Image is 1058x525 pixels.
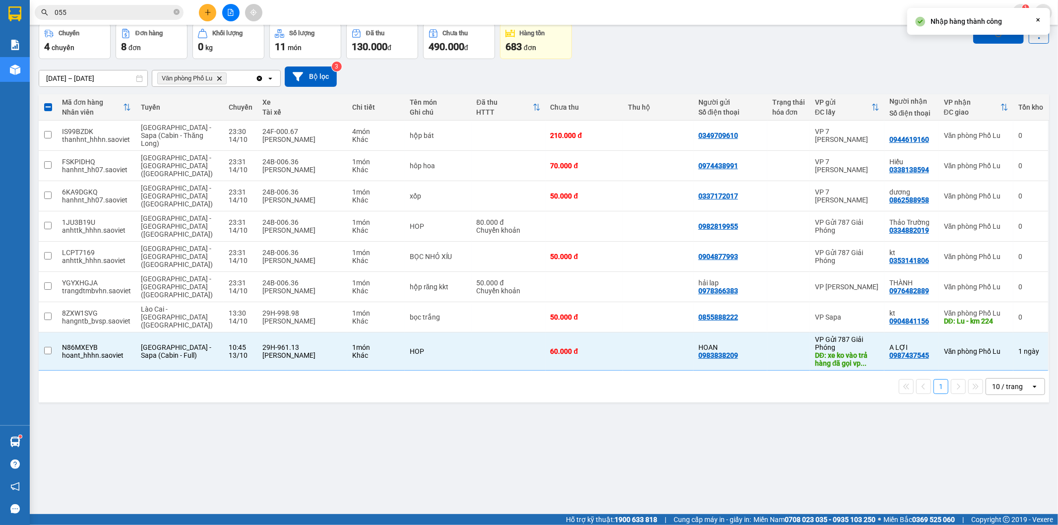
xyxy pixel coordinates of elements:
[262,98,342,106] div: Xe
[352,317,400,325] div: Khác
[62,166,131,174] div: hanhnt_hh07.saoviet
[262,196,342,204] div: [PERSON_NAME]
[10,459,20,469] span: question-circle
[352,309,400,317] div: 1 món
[423,23,495,59] button: Chưa thu490.000đ
[198,41,203,53] span: 0
[551,347,618,355] div: 60.000 đ
[262,279,342,287] div: 24B-006.36
[944,283,1008,291] div: Văn phòng Phố Lu
[551,103,618,111] div: Chưa thu
[62,135,131,143] div: thanhnt_hhhn.saoviet
[62,309,131,317] div: 8ZXW1SVG
[62,317,131,325] div: hangntb_bvsp.saoviet
[229,287,252,295] div: 14/10
[698,222,738,230] div: 0982819955
[698,313,738,321] div: 0855888222
[1024,4,1027,11] span: 1
[229,351,252,359] div: 13/10
[157,72,227,84] span: Văn phòng Phố Lu, close by backspace
[229,135,252,143] div: 14/10
[464,44,468,52] span: đ
[410,253,467,261] div: BỌC NHỎ XÍU
[1018,253,1043,261] div: 0
[222,4,240,21] button: file-add
[352,257,400,264] div: Khác
[62,128,131,135] div: IS99BZDK
[62,188,131,196] div: 6KA9DGKQ
[10,504,20,514] span: message
[1018,162,1043,170] div: 0
[141,214,213,238] span: [GEOGRAPHIC_DATA] - [GEOGRAPHIC_DATA] ([GEOGRAPHIC_DATA])
[352,196,400,204] div: Khác
[352,103,400,111] div: Chi tiết
[1018,347,1043,355] div: 1
[944,317,1008,325] div: DĐ: Lu - km 224
[116,23,187,59] button: Đơn hàng8đơn
[889,287,929,295] div: 0976482889
[229,218,252,226] div: 23:31
[944,98,1000,106] div: VP nhận
[174,8,180,17] span: close-circle
[141,184,213,208] span: [GEOGRAPHIC_DATA] - [GEOGRAPHIC_DATA] ([GEOGRAPHIC_DATA])
[551,162,618,170] div: 70.000 đ
[674,514,751,525] span: Cung cấp máy in - giấy in:
[410,98,467,106] div: Tên món
[1031,383,1039,391] svg: open
[944,162,1008,170] div: Văn phòng Phố Lu
[262,343,342,351] div: 29H-961.13
[698,351,738,359] div: 0983838209
[262,351,342,359] div: [PERSON_NAME]
[250,9,257,16] span: aim
[135,30,163,37] div: Đơn hàng
[352,41,387,53] span: 130.000
[889,196,929,204] div: 0862588958
[262,135,342,143] div: [PERSON_NAME]
[477,98,533,106] div: Đã thu
[262,128,342,135] div: 24F-000.67
[229,196,252,204] div: 14/10
[352,226,400,234] div: Khác
[62,196,131,204] div: hanhnt_hh07.saoviet
[944,309,1008,317] div: Văn phòng Phố Lu
[62,351,131,359] div: hoant_hhhn.saoviet
[931,16,1002,27] div: Nhập hàng thành công
[815,158,879,174] div: VP 7 [PERSON_NAME]
[615,516,657,524] strong: 1900 633 818
[192,23,264,59] button: Khối lượng0kg
[815,335,879,351] div: VP Gửi 787 Giải Phóng
[934,379,948,394] button: 1
[878,518,881,522] span: ⚪️
[566,514,657,525] span: Hỗ trợ kỹ thuật:
[939,94,1013,121] th: Toggle SortBy
[944,222,1008,230] div: Văn phòng Phố Lu
[352,287,400,295] div: Khác
[429,41,464,53] span: 490.000
[815,249,879,264] div: VP Gửi 787 Giải Phóng
[352,166,400,174] div: Khác
[205,44,213,52] span: kg
[628,103,688,111] div: Thu hộ
[1024,347,1039,355] span: ngày
[229,257,252,264] div: 14/10
[262,158,342,166] div: 24B-006.36
[992,382,1023,392] div: 10 / trang
[44,41,50,53] span: 4
[815,108,871,116] div: ĐC lấy
[944,108,1000,116] div: ĐC giao
[1018,222,1043,230] div: 0
[524,44,536,52] span: đơn
[889,226,929,234] div: 0334882019
[698,279,762,287] div: hải lap
[289,30,314,37] div: Số lượng
[141,343,211,359] span: [GEOGRAPHIC_DATA] - Sapa (Cabin - Full)
[229,158,252,166] div: 23:31
[410,131,467,139] div: hộp bát
[332,62,342,71] sup: 3
[10,482,20,491] span: notification
[229,309,252,317] div: 13:30
[810,94,884,121] th: Toggle SortBy
[62,287,131,295] div: trangdtmbvhn.saoviet
[266,74,274,82] svg: open
[262,226,342,234] div: [PERSON_NAME]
